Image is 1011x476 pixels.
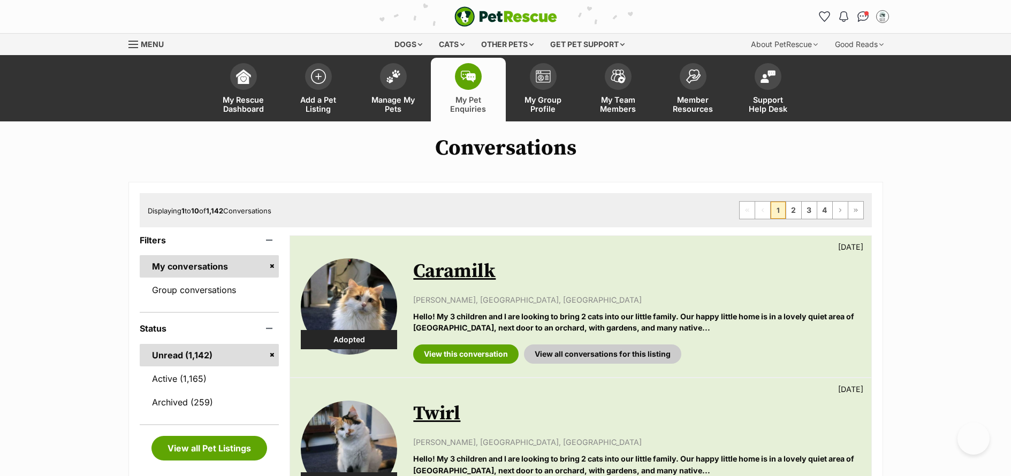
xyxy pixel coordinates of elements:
[413,453,860,476] p: Hello! My 3 children and I are looking to bring 2 cats into our little family. Our happy little h...
[294,95,343,113] span: Add a Pet Listing
[387,34,430,55] div: Dogs
[957,423,990,455] iframe: Help Scout Beacon - Open
[301,330,397,349] div: Adopted
[536,70,551,83] img: group-profile-icon-3fa3cf56718a62981997c0bc7e787c4b2cf8bcc04b72c1350f741eb67cf2f40e.svg
[874,8,891,25] button: My account
[755,202,770,219] span: Previous page
[454,6,557,27] img: logo-e224e6f780fb5917bec1dbf3a21bbac754714ae5b6737aabdf751b685950b380.svg
[413,259,496,283] a: Caramilk
[140,279,279,301] a: Group conversations
[141,40,164,49] span: Menu
[855,8,872,25] a: Conversations
[817,202,832,219] a: Page 4
[128,34,171,53] a: Menu
[461,71,476,82] img: pet-enquiries-icon-7e3ad2cf08bfb03b45e93fb7055b45f3efa6380592205ae92323e6603595dc1f.svg
[140,344,279,366] a: Unread (1,142)
[148,206,271,215] span: Displaying to of Conversations
[739,201,864,219] nav: Pagination
[506,58,581,121] a: My Group Profile
[848,202,863,219] a: Last page
[386,70,401,83] img: manage-my-pets-icon-02211641906a0b7f246fdf0571729dbe1e7629f14944591b6c1af311fb30b64b.svg
[857,11,869,22] img: chat-41dd97257d64d25036548639549fe6c8038ab92f7586957e7f3b1b290dea8141.svg
[191,206,199,215] strong: 10
[743,34,825,55] div: About PetRescue
[444,95,492,113] span: My Pet Enquiries
[816,8,833,25] a: Favourites
[877,11,888,22] img: Belle Vie Animal Rescue profile pic
[771,202,786,219] span: Page 1
[519,95,567,113] span: My Group Profile
[301,258,397,355] img: Caramilk
[219,95,268,113] span: My Rescue Dashboard
[740,202,755,219] span: First page
[786,202,801,219] a: Page 2
[140,255,279,278] a: My conversations
[656,58,731,121] a: Member Resources
[669,95,717,113] span: Member Resources
[839,11,848,22] img: notifications-46538b983faf8c2785f20acdc204bb7945ddae34d4c08c2a6579f10ce5e182be.svg
[686,69,701,83] img: member-resources-icon-8e73f808a243e03378d46382f2149f9095a855e16c252ad45f914b54edf8863c.svg
[838,383,863,395] p: [DATE]
[431,34,472,55] div: Cats
[454,6,557,27] a: PetRescue
[413,344,519,364] a: View this conversation
[181,206,185,215] strong: 1
[151,436,267,460] a: View all Pet Listings
[431,58,506,121] a: My Pet Enquiries
[413,294,860,305] p: [PERSON_NAME], [GEOGRAPHIC_DATA], [GEOGRAPHIC_DATA]
[543,34,632,55] div: Get pet support
[827,34,891,55] div: Good Reads
[802,202,817,219] a: Page 3
[413,436,860,448] p: [PERSON_NAME], [GEOGRAPHIC_DATA], [GEOGRAPHIC_DATA]
[140,324,279,333] header: Status
[140,235,279,245] header: Filters
[594,95,642,113] span: My Team Members
[281,58,356,121] a: Add a Pet Listing
[369,95,417,113] span: Manage My Pets
[356,58,431,121] a: Manage My Pets
[581,58,656,121] a: My Team Members
[835,8,853,25] button: Notifications
[206,58,281,121] a: My Rescue Dashboard
[206,206,223,215] strong: 1,142
[524,344,681,364] a: View all conversations for this listing
[413,311,860,334] p: Hello! My 3 children and I are looking to bring 2 cats into our little family. Our happy little h...
[140,391,279,413] a: Archived (259)
[744,95,792,113] span: Support Help Desk
[761,70,776,83] img: help-desk-icon-fdf02630f3aa405de69fd3d07c3f3aa587a6932b1a1747fa1d2bba05be0121f9.svg
[838,241,863,252] p: [DATE]
[611,70,626,83] img: team-members-icon-5396bd8760b3fe7c0b43da4ab00e1e3bb1a5d9ba89233759b79545d2d3fc5d0d.svg
[413,402,460,426] a: Twirl
[311,69,326,84] img: add-pet-listing-icon-0afa8454b4691262ce3f59096e99ab1cd57d4a30225e0717b998d2c9b9846f56.svg
[474,34,541,55] div: Other pets
[236,69,251,84] img: dashboard-icon-eb2f2d2d3e046f16d808141f083e7271f6b2e854fb5c12c21221c1fb7104beca.svg
[140,367,279,390] a: Active (1,165)
[816,8,891,25] ul: Account quick links
[731,58,805,121] a: Support Help Desk
[833,202,848,219] a: Next page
